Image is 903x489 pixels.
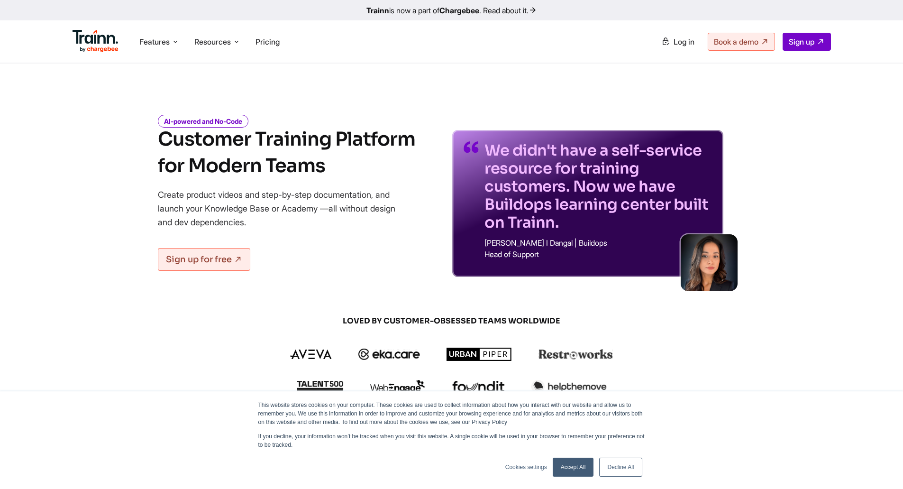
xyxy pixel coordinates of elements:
span: LOVED BY CUSTOMER-OBSESSED TEAMS WORLDWIDE [224,316,679,326]
span: Log in [674,37,694,46]
a: Decline All [599,458,642,477]
p: Head of Support [484,250,712,258]
h1: Customer Training Platform for Modern Teams [158,126,415,179]
img: sabina-buildops.d2e8138.png [681,234,738,291]
p: Create product videos and step-by-step documentation, and launch your Knowledge Base or Academy —... [158,188,409,229]
span: Sign up [789,37,814,46]
span: Features [139,37,170,47]
img: webengage logo [370,380,425,393]
img: aveva logo [290,350,332,359]
a: Log in [656,33,700,50]
a: Sign up for free [158,248,250,271]
img: ekacare logo [358,349,420,360]
img: quotes-purple.41a7099.svg [464,141,479,153]
p: [PERSON_NAME] I Dangal | Buildops [484,239,712,247]
p: This website stores cookies on your computer. These cookies are used to collect information about... [258,401,645,426]
b: Chargebee [439,6,479,15]
img: talent500 logo [296,380,344,392]
a: Cookies settings [505,463,547,471]
a: Accept All [553,458,594,477]
img: urbanpiper logo [447,348,512,361]
a: Pricing [255,37,280,46]
p: We didn't have a self-service resource for training customers. Now we have Buildops learning cent... [484,141,712,231]
span: Resources [194,37,231,47]
img: foundit logo [452,381,505,392]
b: Trainn [366,6,389,15]
img: restroworks logo [538,349,613,360]
a: Book a demo [708,33,775,51]
a: Sign up [783,33,831,51]
p: If you decline, your information won’t be tracked when you visit this website. A single cookie wi... [258,432,645,449]
img: Trainn Logo [73,30,119,53]
img: helpthemove logo [531,380,607,393]
i: AI-powered and No-Code [158,115,248,128]
span: Book a demo [714,37,758,46]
